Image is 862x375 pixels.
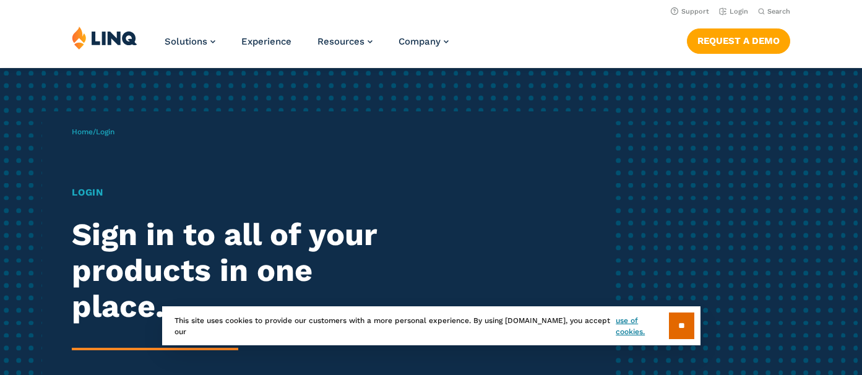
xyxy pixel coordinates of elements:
span: Solutions [165,36,207,47]
a: Resources [317,36,373,47]
a: Home [72,127,93,136]
h2: Sign in to all of your products in one place. [72,217,404,324]
h1: Login [72,186,404,200]
span: / [72,127,114,136]
nav: Button Navigation [687,26,790,53]
span: Login [96,127,114,136]
a: Login [719,7,748,15]
a: Company [399,36,449,47]
span: Resources [317,36,364,47]
button: Open Search Bar [758,7,790,16]
a: Solutions [165,36,215,47]
img: LINQ | K‑12 Software [72,26,137,50]
span: Company [399,36,441,47]
nav: Primary Navigation [165,26,449,67]
a: use of cookies. [616,315,668,337]
a: Request a Demo [687,28,790,53]
div: This site uses cookies to provide our customers with a more personal experience. By using [DOMAIN... [162,306,700,345]
span: Search [767,7,790,15]
a: Experience [241,36,291,47]
a: Support [671,7,709,15]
